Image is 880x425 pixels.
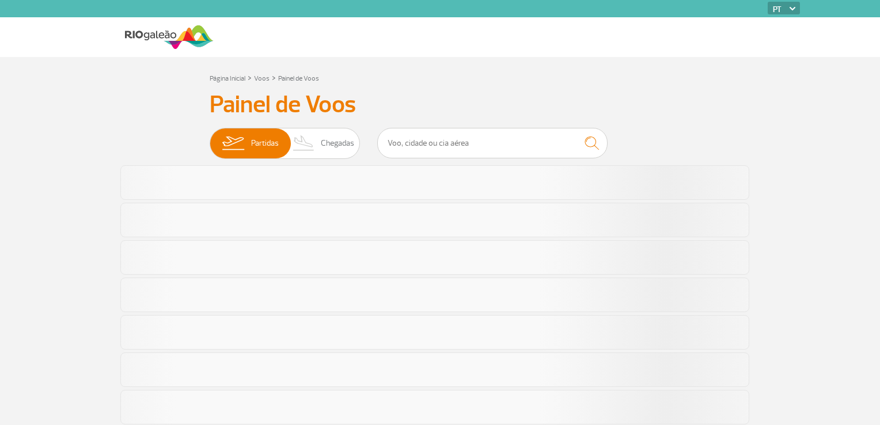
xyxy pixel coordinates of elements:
a: Página Inicial [210,74,245,83]
h3: Painel de Voos [210,90,670,119]
a: > [272,71,276,84]
a: > [248,71,252,84]
a: Painel de Voos [278,74,319,83]
img: slider-desembarque [287,128,321,158]
a: Voos [254,74,270,83]
span: Chegadas [321,128,354,158]
img: slider-embarque [215,128,251,158]
input: Voo, cidade ou cia aérea [377,128,608,158]
span: Partidas [251,128,279,158]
